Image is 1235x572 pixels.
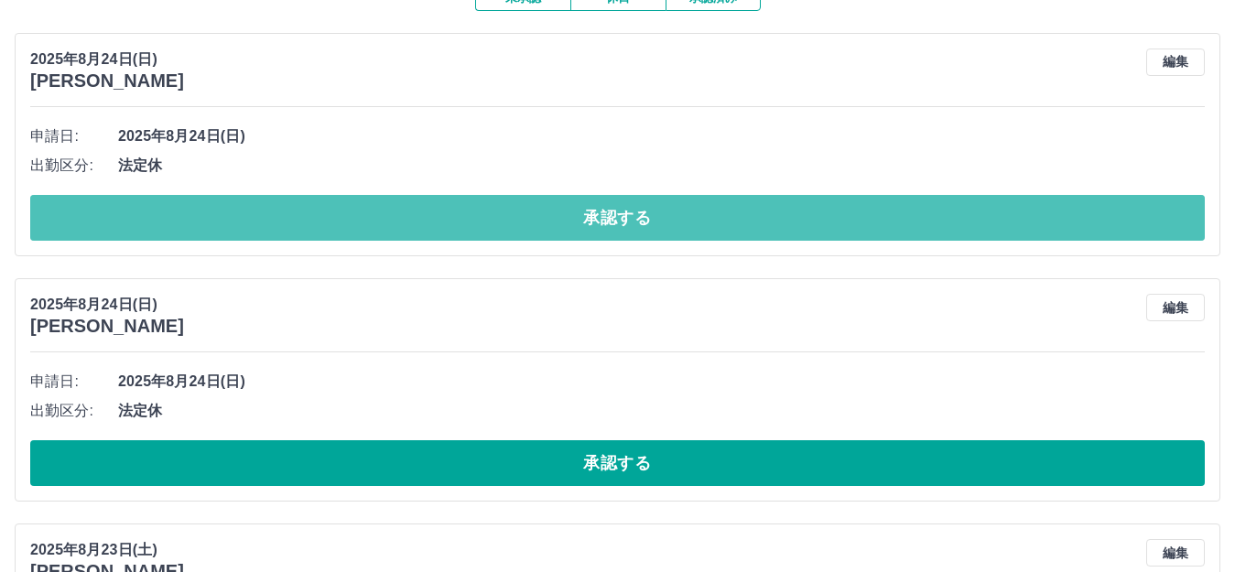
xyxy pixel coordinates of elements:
span: 法定休 [118,400,1205,422]
span: 出勤区分: [30,400,118,422]
span: 申請日: [30,125,118,147]
button: 編集 [1146,539,1205,567]
span: 2025年8月24日(日) [118,371,1205,393]
p: 2025年8月24日(日) [30,294,184,316]
span: 法定休 [118,155,1205,177]
h3: [PERSON_NAME] [30,70,184,92]
h3: [PERSON_NAME] [30,316,184,337]
span: 出勤区分: [30,155,118,177]
button: 承認する [30,440,1205,486]
span: 2025年8月24日(日) [118,125,1205,147]
p: 2025年8月24日(日) [30,49,184,70]
button: 編集 [1146,294,1205,321]
span: 申請日: [30,371,118,393]
button: 承認する [30,195,1205,241]
button: 編集 [1146,49,1205,76]
p: 2025年8月23日(土) [30,539,184,561]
